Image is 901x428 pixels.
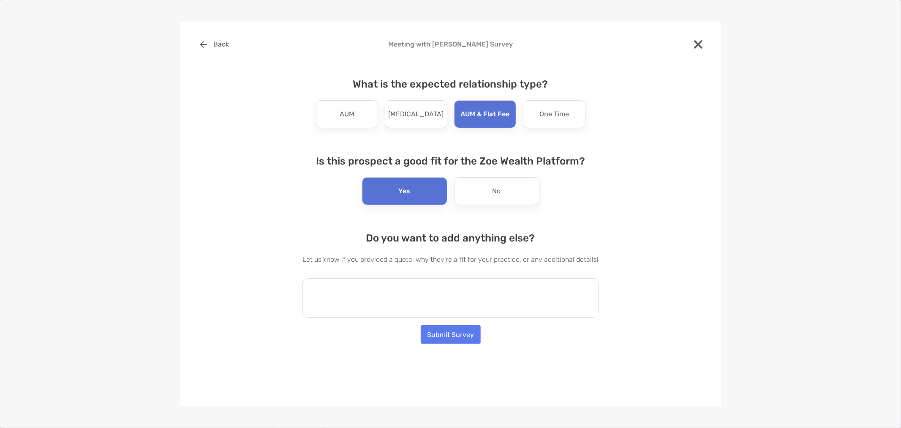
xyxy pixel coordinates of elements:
[493,184,501,198] p: No
[460,107,509,121] p: AUM & Flat Fee
[194,40,708,48] h4: Meeting with [PERSON_NAME] Survey
[302,155,599,167] h4: Is this prospect a good fit for the Zoe Wealth Platform?
[694,40,702,49] img: close modal
[388,107,444,121] p: [MEDICAL_DATA]
[200,41,207,48] img: button icon
[539,107,569,121] p: One Time
[302,78,599,90] h4: What is the expected relationship type?
[302,254,599,265] p: Let us know if you provided a quote, why they're a fit for your practice, or any additional details!
[399,184,411,198] p: Yes
[340,107,354,121] p: AUM
[302,232,599,244] h4: Do you want to add anything else?
[421,325,481,344] button: Submit Survey
[194,35,236,54] button: Back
